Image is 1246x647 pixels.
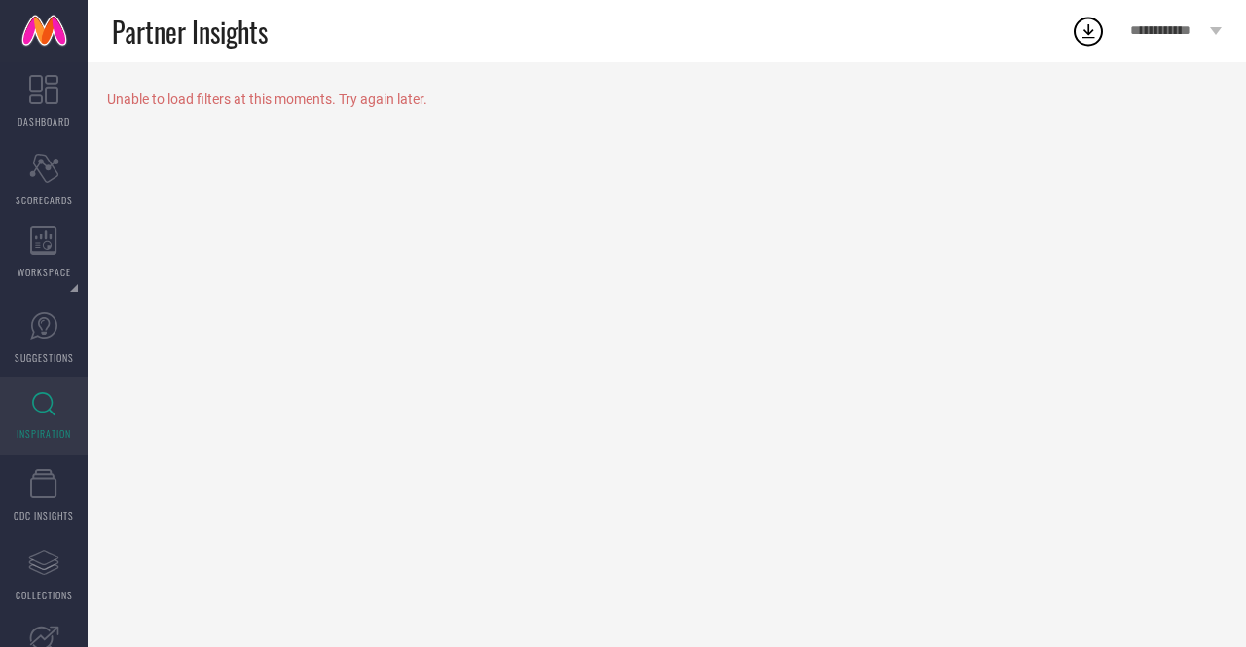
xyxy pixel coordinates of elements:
[112,12,268,52] span: Partner Insights
[16,193,73,207] span: SCORECARDS
[18,114,70,128] span: DASHBOARD
[107,91,1227,107] div: Unable to load filters at this moments. Try again later.
[1071,14,1106,49] div: Open download list
[16,588,73,602] span: COLLECTIONS
[17,426,71,441] span: INSPIRATION
[14,508,74,522] span: CDC INSIGHTS
[18,265,71,279] span: WORKSPACE
[15,350,74,365] span: SUGGESTIONS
